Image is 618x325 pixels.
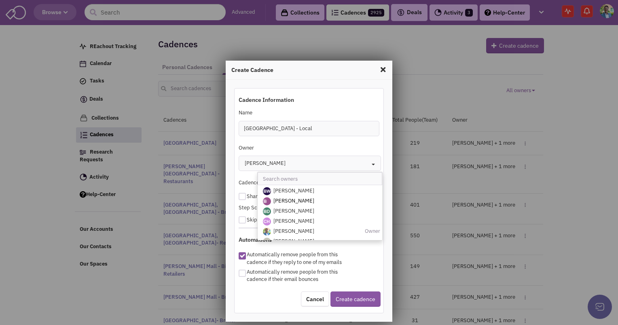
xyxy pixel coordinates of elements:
[239,96,294,103] span: Cadence Information
[263,238,271,246] img: Fy-y6mzsQU60arUMjcdTeQ.png
[301,291,329,307] a: Cancel
[263,228,271,236] img: W7vr0x00b0GZC0PPbilSCg.png
[247,193,347,200] span: Share this cadence with others on my team
[239,179,280,187] label: Cadence Visibility
[247,268,338,275] span: Automatically remove people from this
[239,109,252,117] label: Name
[239,121,380,136] input: Type something here...
[365,228,380,234] span: Owner
[273,228,314,234] span: [PERSON_NAME]
[263,207,271,215] img: PzP0xqEfQkqbRaytsv-HAQ.png
[239,156,381,171] button: [PERSON_NAME]
[263,187,271,195] img: rrjY6-NoO0W-qqM34fZ67g.png
[239,236,272,243] span: Automations
[247,251,338,258] span: Automatically remove people from this
[273,197,314,204] span: [PERSON_NAME]
[239,144,254,152] label: Owner
[273,187,314,194] span: [PERSON_NAME]
[273,207,314,214] span: [PERSON_NAME]
[273,238,314,245] span: [PERSON_NAME]
[263,197,271,205] img: _7Vcn68VvEuRpOsFGPf0pg.png
[330,291,381,307] button: Create cadence
[247,259,342,266] span: cadence if they reply to one of my emails
[258,172,382,185] input: Search owners
[247,276,318,283] span: cadence if their email bounces
[263,217,271,226] img: kcP6dnMC3UaeMqgAzfdhLA.png
[245,160,286,167] div: [PERSON_NAME]
[239,204,273,212] label: Step Schedule
[231,66,387,74] h4: Create Cadence
[247,216,283,223] span: Skip Weekends
[273,217,314,224] span: [PERSON_NAME]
